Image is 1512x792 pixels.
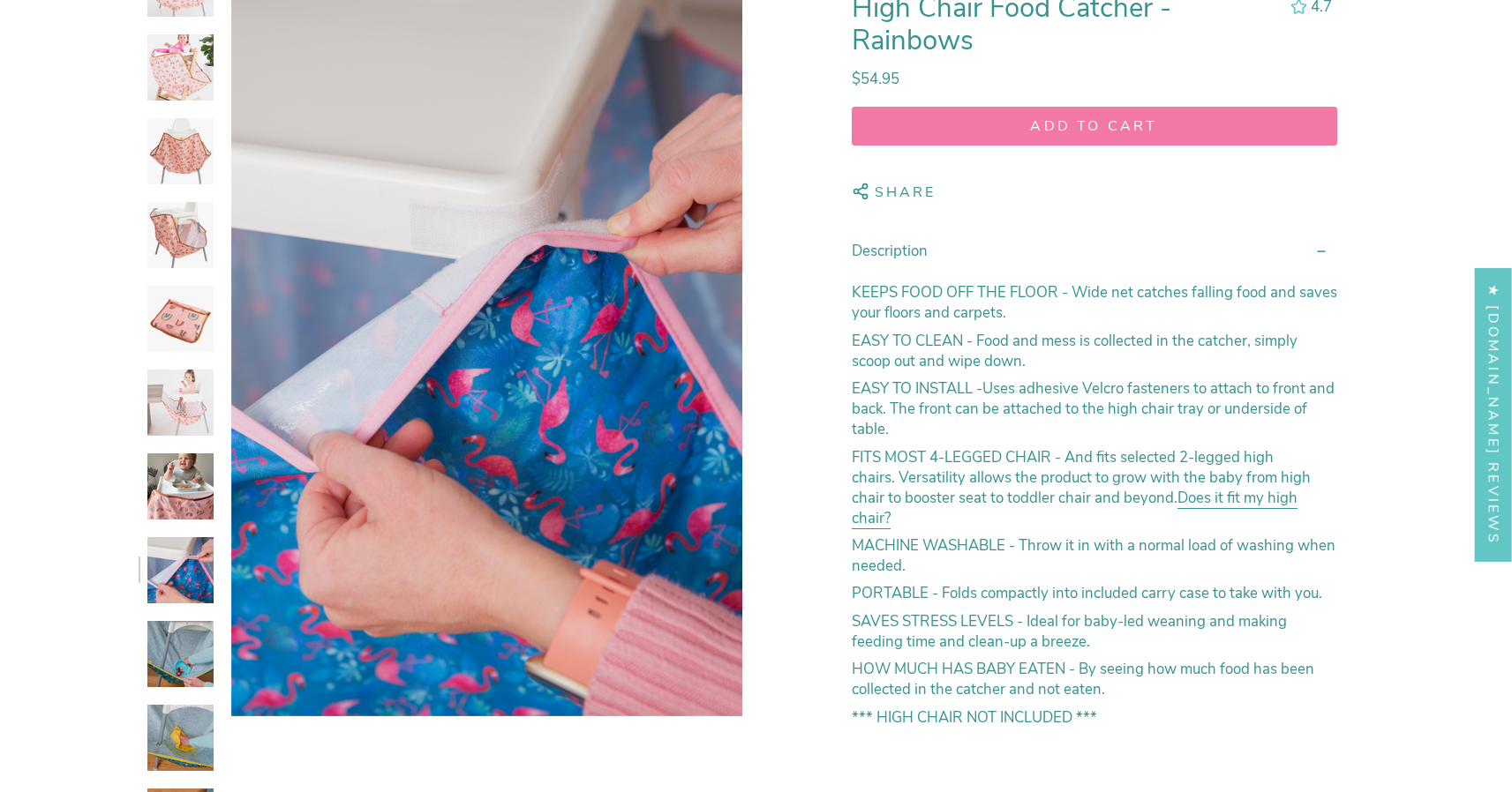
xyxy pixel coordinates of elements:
[852,535,1009,556] strong: MACHINE WASHABLE
[852,69,899,89] span: $54.95
[852,488,1298,533] a: Does it fit my high chair?
[852,447,1337,528] p: - And fits selected 2-legged high chairs. Versatility allows the product to grow with the baby fr...
[852,174,937,211] button: Share
[852,283,1062,303] strong: KEEPS FOOD OFF THE FLOOR
[852,331,976,351] strong: EASY TO CLEAN -
[852,379,1337,440] p: -
[852,707,1097,728] strong: *** HIGH CHAIR NOT INCLUDED ***
[852,107,1337,146] button: Add to cart
[1475,268,1512,562] div: Click to open Judge.me floating reviews tab
[852,447,1055,467] strong: FITS MOST 4-LEGGED CHAIR
[852,379,973,400] strong: EASY TO INSTALL
[852,227,1337,275] summary: Description
[852,584,1337,604] p: Folds compactly into included carry case to take with you.
[869,116,1320,136] span: Add to cart
[852,331,1337,371] p: Food and mess is collected in the catcher, simply scoop out and wipe down.
[852,283,1337,324] p: - Wide net catches falling food and saves your floors and carpets.
[852,611,1017,631] strong: SAVES STRESS LEVELS
[852,379,1335,440] span: Uses adhesive Velcro fasteners to attach to front and back. The front can be attached to the high...
[852,660,1079,680] strong: HOW MUCH HAS BABY EATEN -
[875,183,937,206] span: Share
[852,611,1337,652] p: - Ideal for baby-led weaning and making feeding time and clean-up a breeze.
[852,535,1337,576] p: - Throw it in with a normal load of washing when needed.
[852,660,1337,700] p: By seeing how much food has been collected in the catcher and not eaten.
[852,584,942,604] strong: PORTABLE -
